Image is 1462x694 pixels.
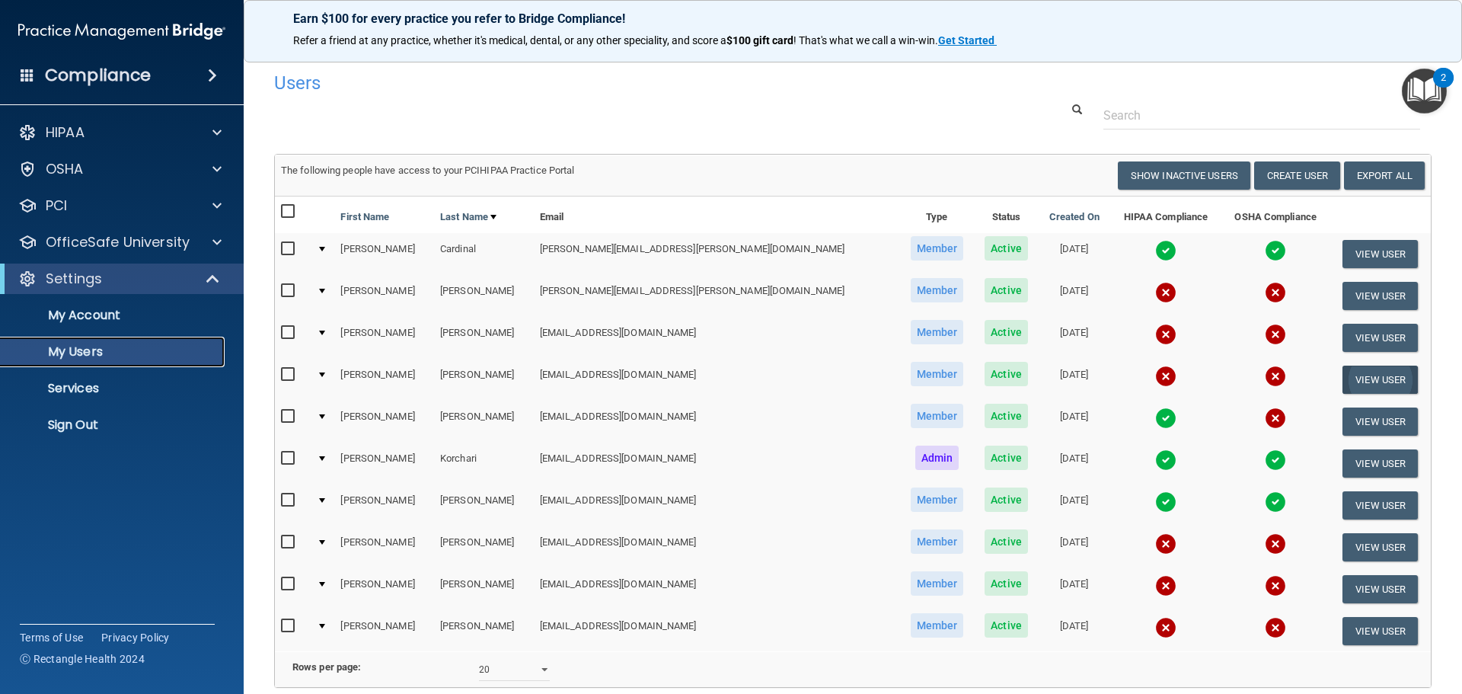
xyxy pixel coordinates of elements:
b: Rows per page: [292,661,361,673]
p: PCI [46,197,67,215]
img: tick.e7d51cea.svg [1155,449,1176,471]
img: cross.ca9f0e7f.svg [1265,617,1286,638]
td: [EMAIL_ADDRESS][DOMAIN_NAME] [534,485,899,526]
button: Create User [1254,162,1340,190]
input: Search [1103,101,1420,130]
td: [DATE] [1038,359,1110,401]
th: Type [899,197,975,233]
button: View User [1342,240,1418,268]
span: Active [985,571,1028,596]
td: [DATE] [1038,317,1110,359]
a: Settings [18,270,221,288]
button: View User [1342,366,1418,394]
a: Export All [1344,162,1425,190]
td: [PERSON_NAME] [334,233,434,275]
a: OfficeSafe University [18,233,222,251]
img: cross.ca9f0e7f.svg [1265,533,1286,555]
h4: Compliance [45,65,151,86]
img: tick.e7d51cea.svg [1155,408,1176,429]
td: [DATE] [1038,233,1110,275]
td: [PERSON_NAME][EMAIL_ADDRESS][PERSON_NAME][DOMAIN_NAME] [534,233,899,275]
button: View User [1342,575,1418,603]
strong: $100 gift card [726,34,793,46]
td: [EMAIL_ADDRESS][DOMAIN_NAME] [534,401,899,443]
span: Member [911,278,964,302]
td: [PERSON_NAME] [334,443,434,485]
button: Open Resource Center, 2 new notifications [1402,69,1447,114]
td: [PERSON_NAME][EMAIL_ADDRESS][PERSON_NAME][DOMAIN_NAME] [534,275,899,317]
td: [PERSON_NAME] [434,359,534,401]
td: [DATE] [1038,610,1110,651]
span: Active [985,446,1028,470]
td: [EMAIL_ADDRESS][DOMAIN_NAME] [534,443,899,485]
img: tick.e7d51cea.svg [1155,240,1176,261]
td: [PERSON_NAME] [334,485,434,526]
button: View User [1342,617,1418,645]
a: Created On [1049,208,1100,226]
button: Show Inactive Users [1118,162,1250,190]
a: HIPAA [18,123,222,142]
a: Last Name [440,208,496,226]
td: [DATE] [1038,401,1110,443]
button: View User [1342,324,1418,352]
span: The following people have access to your PCIHIPAA Practice Portal [281,165,575,176]
button: View User [1342,408,1418,436]
span: Member [911,362,964,386]
td: [EMAIL_ADDRESS][DOMAIN_NAME] [534,610,899,651]
p: My Account [10,308,218,323]
span: Member [911,529,964,554]
td: [PERSON_NAME] [334,568,434,610]
a: Terms of Use [20,630,83,645]
p: OSHA [46,160,84,178]
img: cross.ca9f0e7f.svg [1265,408,1286,429]
td: [EMAIL_ADDRESS][DOMAIN_NAME] [534,526,899,568]
span: Admin [915,446,959,470]
p: Earn $100 for every practice you refer to Bridge Compliance! [293,11,1413,26]
td: [PERSON_NAME] [434,317,534,359]
td: [PERSON_NAME] [334,610,434,651]
a: PCI [18,197,222,215]
img: cross.ca9f0e7f.svg [1155,533,1176,555]
p: My Users [10,344,218,360]
span: Refer a friend at any practice, whether it's medical, dental, or any other speciality, and score a [293,34,726,46]
a: OSHA [18,160,222,178]
p: HIPAA [46,123,85,142]
span: Active [985,362,1028,386]
p: Services [10,381,218,396]
span: Member [911,404,964,428]
img: cross.ca9f0e7f.svg [1155,575,1176,596]
span: Ⓒ Rectangle Health 2024 [20,651,145,667]
img: cross.ca9f0e7f.svg [1265,575,1286,596]
p: Settings [46,270,102,288]
td: [PERSON_NAME] [434,610,534,651]
th: Email [534,197,899,233]
td: [PERSON_NAME] [434,526,534,568]
img: tick.e7d51cea.svg [1265,449,1286,471]
img: tick.e7d51cea.svg [1265,491,1286,513]
strong: Get Started [938,34,994,46]
td: [EMAIL_ADDRESS][DOMAIN_NAME] [534,317,899,359]
a: Get Started [938,34,997,46]
td: [DATE] [1038,526,1110,568]
span: ! That's what we call a win-win. [793,34,938,46]
button: View User [1342,533,1418,561]
td: Cardinal [434,233,534,275]
a: First Name [340,208,389,226]
img: cross.ca9f0e7f.svg [1155,282,1176,303]
span: Active [985,488,1028,512]
td: [PERSON_NAME] [334,359,434,401]
td: [DATE] [1038,568,1110,610]
span: Active [985,236,1028,261]
img: cross.ca9f0e7f.svg [1265,324,1286,345]
td: [EMAIL_ADDRESS][DOMAIN_NAME] [534,359,899,401]
span: Active [985,529,1028,554]
button: View User [1342,449,1418,478]
th: OSHA Compliance [1221,197,1330,233]
td: [DATE] [1038,443,1110,485]
img: tick.e7d51cea.svg [1155,491,1176,513]
td: [PERSON_NAME] [334,275,434,317]
td: [PERSON_NAME] [434,401,534,443]
td: [PERSON_NAME] [434,568,534,610]
span: Active [985,278,1028,302]
img: cross.ca9f0e7f.svg [1155,324,1176,345]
